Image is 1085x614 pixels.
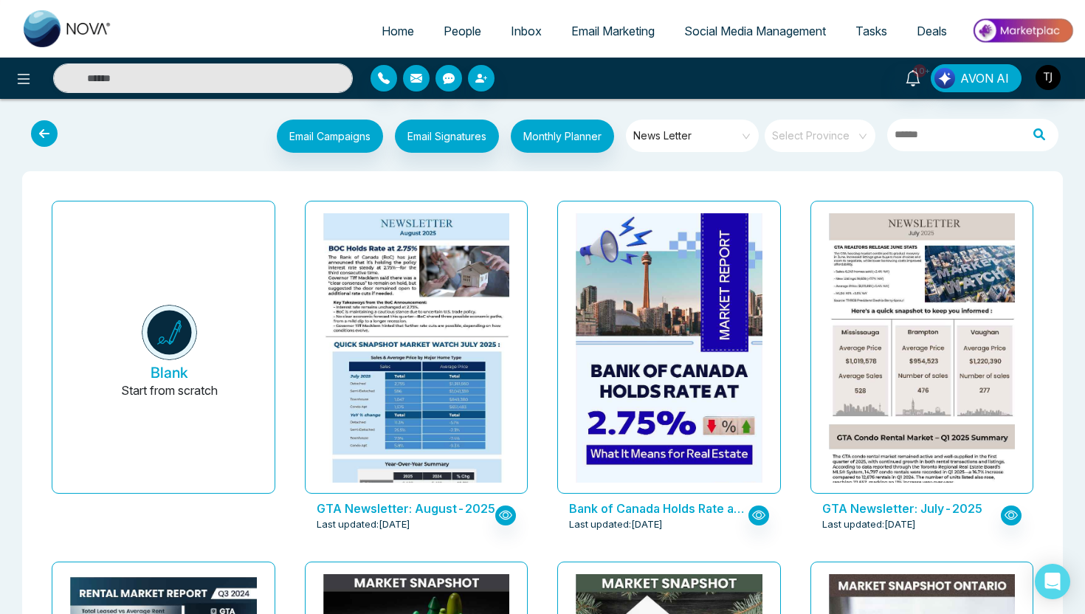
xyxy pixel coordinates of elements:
[822,517,916,532] span: Last updated: [DATE]
[24,10,112,47] img: Nova CRM Logo
[902,17,962,45] a: Deals
[383,120,499,156] a: Email Signatures
[496,17,557,45] a: Inbox
[444,24,481,38] span: People
[669,17,841,45] a: Social Media Management
[499,120,614,156] a: Monthly Planner
[841,17,902,45] a: Tasks
[382,24,414,38] span: Home
[511,120,614,153] button: Monthly Planner
[969,14,1076,47] img: Market-place.gif
[931,64,1022,92] button: AVON AI
[822,500,1002,517] p: GTA Newsletter: July-2025
[569,517,663,532] span: Last updated: [DATE]
[633,125,754,147] span: News Letter
[317,517,410,532] span: Last updated: [DATE]
[151,364,188,382] h5: Blank
[1036,65,1061,90] img: User Avatar
[395,120,499,153] button: Email Signatures
[895,64,931,90] a: 10+
[511,24,542,38] span: Inbox
[855,24,887,38] span: Tasks
[569,500,748,517] p: Bank of Canada Holds Rate at 2.75%
[960,69,1009,87] span: AVON AI
[684,24,826,38] span: Social Media Management
[277,120,383,153] button: Email Campaigns
[142,305,197,360] img: novacrm
[557,17,669,45] a: Email Marketing
[121,382,218,417] p: Start from scratch
[317,500,496,517] p: GTA Newsletter: August-2025
[367,17,429,45] a: Home
[1035,564,1070,599] div: Open Intercom Messenger
[917,24,947,38] span: Deals
[934,68,955,89] img: Lead Flow
[571,24,655,38] span: Email Marketing
[76,213,263,493] button: BlankStart from scratch
[913,64,926,77] span: 10+
[265,128,383,142] a: Email Campaigns
[429,17,496,45] a: People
